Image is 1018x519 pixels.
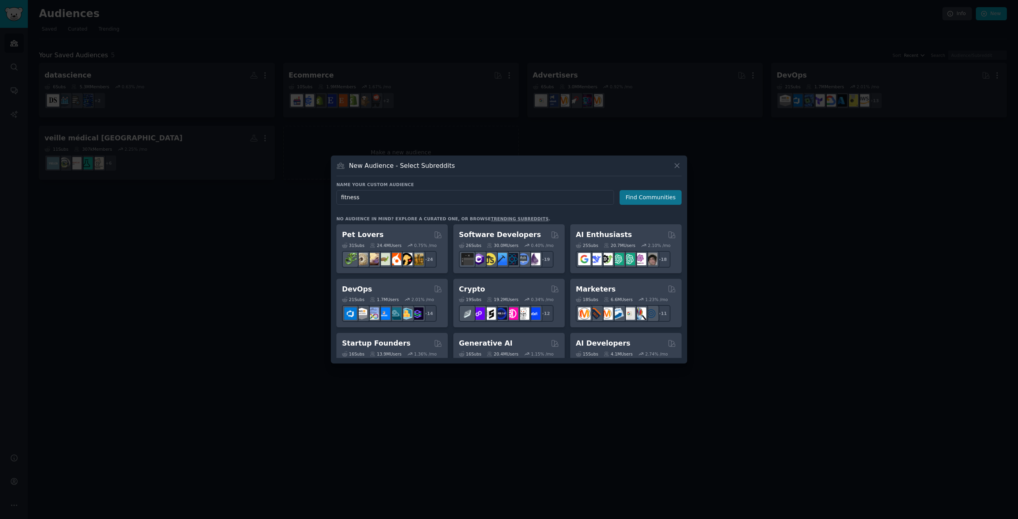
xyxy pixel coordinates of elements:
img: reactnative [506,253,518,265]
img: software [461,253,474,265]
img: turtle [378,253,390,265]
img: ArtificalIntelligence [645,253,657,265]
h3: New Audience - Select Subreddits [349,161,455,170]
img: PetAdvice [400,253,412,265]
div: 20.4M Users [487,351,518,357]
div: 15 Sub s [576,351,598,357]
img: cockatiel [389,253,401,265]
div: + 19 [537,251,554,268]
div: 25 Sub s [576,243,598,248]
img: ethfinance [461,307,474,320]
div: + 24 [420,251,437,268]
button: Find Communities [620,190,682,205]
h2: Pet Lovers [342,230,384,240]
img: defiblockchain [506,307,518,320]
img: iOSProgramming [495,253,507,265]
img: OpenAIDev [634,253,646,265]
img: DeepSeek [589,253,602,265]
div: 0.34 % /mo [531,297,554,302]
h2: Marketers [576,284,616,294]
img: ethstaker [484,307,496,320]
div: 0.75 % /mo [414,243,437,248]
div: 4.1M Users [604,351,633,357]
div: 2.10 % /mo [648,243,670,248]
img: content_marketing [578,307,591,320]
img: 0xPolygon [472,307,485,320]
a: trending subreddits [491,216,548,221]
div: 1.7M Users [370,297,399,302]
h2: DevOps [342,284,372,294]
img: platformengineering [389,307,401,320]
img: GoogleGeminiAI [578,253,591,265]
div: 30.0M Users [487,243,518,248]
img: chatgpt_promptDesign [612,253,624,265]
img: AItoolsCatalog [600,253,613,265]
h2: AI Developers [576,338,630,348]
h2: Generative AI [459,338,513,348]
div: 13.9M Users [370,351,401,357]
div: 20.7M Users [604,243,635,248]
div: 26 Sub s [459,243,481,248]
img: csharp [472,253,485,265]
div: No audience in mind? Explore a curated one, or browse . [336,216,550,222]
h2: AI Enthusiasts [576,230,632,240]
div: 21 Sub s [342,297,364,302]
div: 18 Sub s [576,297,598,302]
img: dogbreed [411,253,424,265]
div: 1.15 % /mo [531,351,554,357]
input: Pick a short name, like "Digital Marketers" or "Movie-Goers" [336,190,614,205]
img: learnjavascript [484,253,496,265]
h2: Software Developers [459,230,541,240]
img: defi_ [528,307,540,320]
div: 19.2M Users [487,297,518,302]
img: web3 [495,307,507,320]
div: 16 Sub s [459,351,481,357]
div: + 14 [420,305,437,322]
img: leopardgeckos [367,253,379,265]
div: 1.23 % /mo [645,297,668,302]
div: 24.4M Users [370,243,401,248]
div: 0.40 % /mo [531,243,554,248]
div: 19 Sub s [459,297,481,302]
img: AskComputerScience [517,253,529,265]
img: chatgpt_prompts_ [623,253,635,265]
img: DevOpsLinks [378,307,390,320]
img: elixir [528,253,540,265]
img: CryptoNews [517,307,529,320]
img: PlatformEngineers [411,307,424,320]
div: + 11 [654,305,670,322]
h2: Crypto [459,284,485,294]
img: MarketingResearch [634,307,646,320]
div: 31 Sub s [342,243,364,248]
img: AskMarketing [600,307,613,320]
h3: Name your custom audience [336,182,682,187]
div: + 18 [654,251,670,268]
img: AWS_Certified_Experts [356,307,368,320]
div: + 12 [537,305,554,322]
img: azuredevops [344,307,357,320]
div: 6.6M Users [604,297,633,302]
img: googleads [623,307,635,320]
img: OnlineMarketing [645,307,657,320]
img: ballpython [356,253,368,265]
div: 2.01 % /mo [412,297,434,302]
div: 2.74 % /mo [645,351,668,357]
h2: Startup Founders [342,338,410,348]
img: Emailmarketing [612,307,624,320]
img: aws_cdk [400,307,412,320]
div: 16 Sub s [342,351,364,357]
img: bigseo [589,307,602,320]
img: Docker_DevOps [367,307,379,320]
div: 1.36 % /mo [414,351,437,357]
img: herpetology [344,253,357,265]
